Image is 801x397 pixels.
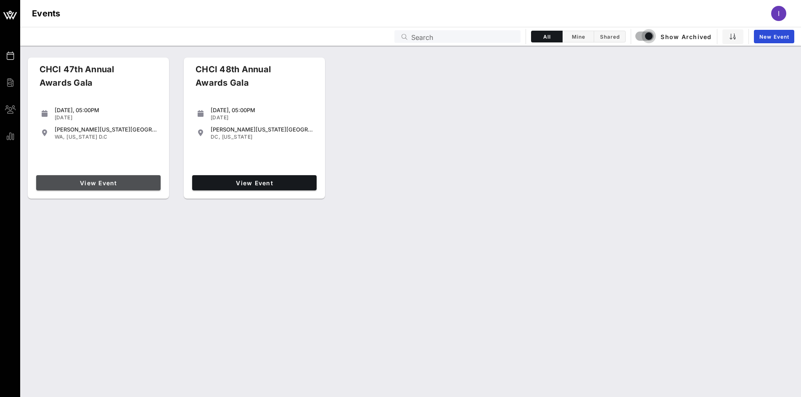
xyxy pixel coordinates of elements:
[636,29,712,44] button: Show Archived
[211,114,313,121] div: [DATE]
[40,179,157,187] span: View Event
[759,34,789,40] span: New Event
[211,134,220,140] span: DC,
[55,126,157,133] div: [PERSON_NAME][US_STATE][GEOGRAPHIC_DATA]
[563,31,594,42] button: Mine
[189,63,307,96] div: CHCI 48th Annual Awards Gala
[66,134,108,140] span: [US_STATE] D.C
[537,34,557,40] span: All
[771,6,786,21] div: I
[594,31,626,42] button: Shared
[599,34,620,40] span: Shared
[568,34,589,40] span: Mine
[222,134,253,140] span: [US_STATE]
[36,175,161,190] a: View Event
[192,175,317,190] a: View Event
[196,179,313,187] span: View Event
[55,134,65,140] span: WA,
[32,7,61,20] h1: Events
[531,31,563,42] button: All
[55,114,157,121] div: [DATE]
[754,30,794,43] a: New Event
[778,9,780,18] span: I
[55,107,157,113] div: [DATE], 05:00PM
[211,126,313,133] div: [PERSON_NAME][US_STATE][GEOGRAPHIC_DATA]
[33,63,151,96] div: CHCI 47th Annual Awards Gala
[637,32,711,42] span: Show Archived
[211,107,313,113] div: [DATE], 05:00PM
